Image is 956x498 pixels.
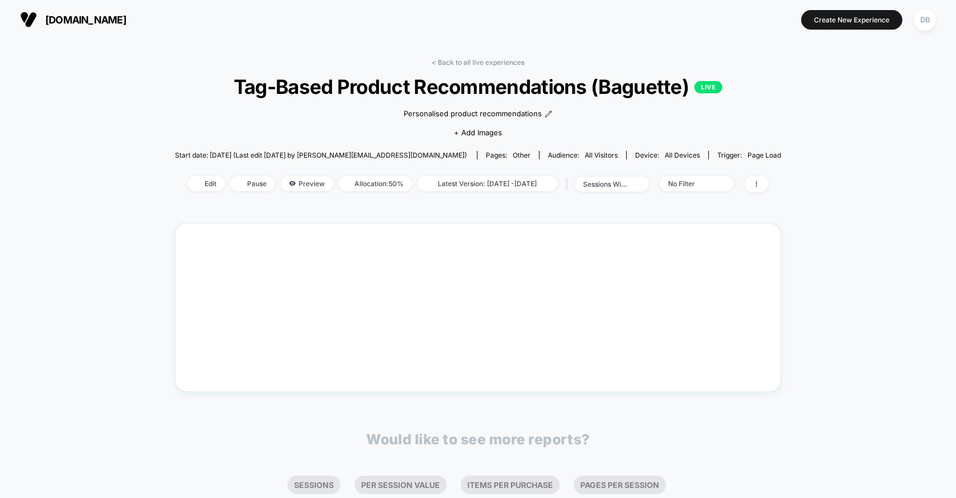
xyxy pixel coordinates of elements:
div: No Filter [668,179,713,188]
span: all devices [665,151,700,159]
div: Trigger: [717,151,781,159]
li: Pages Per Session [574,476,666,494]
span: Start date: [DATE] (Last edit [DATE] by [PERSON_NAME][EMAIL_ADDRESS][DOMAIN_NAME]) [175,151,467,159]
li: Items Per Purchase [461,476,560,494]
div: DB [914,9,936,31]
span: Page Load [747,151,781,159]
span: All Visitors [585,151,618,159]
span: Personalised product recommendations [404,108,542,120]
button: Create New Experience [801,10,902,30]
span: | [563,176,575,192]
span: Tag-Based Product Recommendations (Baguette) [205,75,750,98]
span: Allocation: 50% [339,176,412,191]
span: + Add Images [454,128,502,137]
span: Latest Version: [DATE] - [DATE] [418,176,557,191]
img: Visually logo [20,11,37,28]
p: Would like to see more reports? [366,431,590,448]
li: Sessions [287,476,340,494]
span: Preview [281,176,333,191]
button: [DOMAIN_NAME] [17,11,130,29]
p: LIVE [694,81,722,93]
span: Pause [230,176,275,191]
span: Device: [626,151,708,159]
div: sessions with impression [583,180,628,188]
div: Pages: [486,151,531,159]
span: [DOMAIN_NAME] [45,14,126,26]
span: other [513,151,531,159]
span: Edit [188,176,225,191]
button: DB [911,8,939,31]
div: Audience: [548,151,618,159]
li: Per Session Value [354,476,447,494]
a: < Back to all live experiences [432,58,524,67]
